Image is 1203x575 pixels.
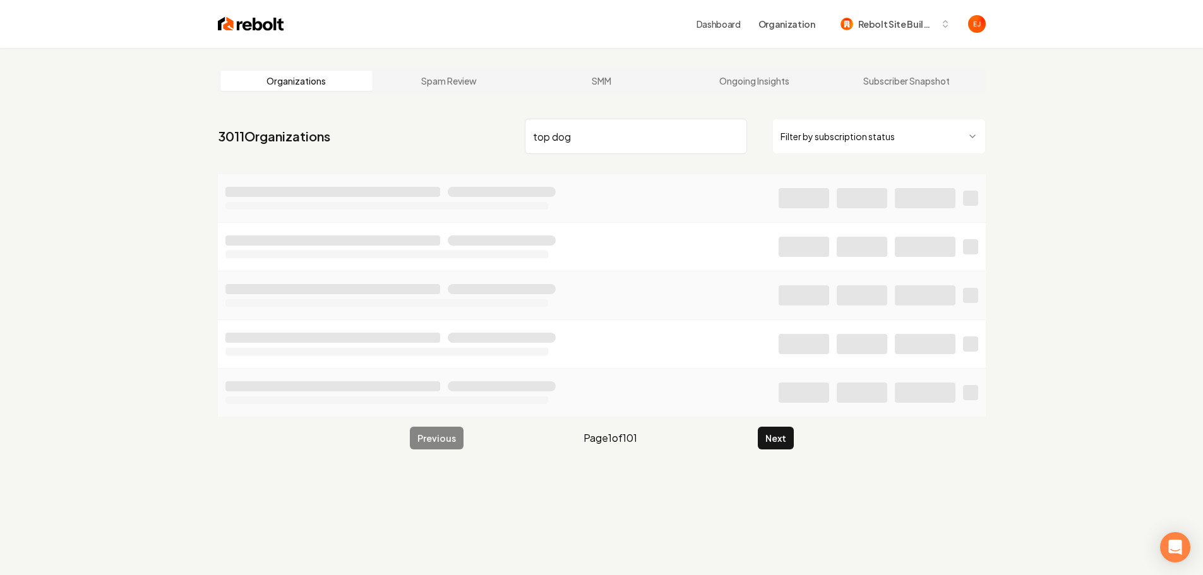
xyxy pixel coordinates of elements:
img: Rebolt Logo [218,15,284,33]
a: Subscriber Snapshot [830,71,983,91]
a: Dashboard [697,18,741,30]
a: SMM [525,71,678,91]
span: Rebolt Site Builder [858,18,935,31]
img: Eduard Joers [968,15,986,33]
a: 3011Organizations [218,127,330,145]
div: Open Intercom Messenger [1160,532,1190,562]
button: Organization [751,13,823,35]
a: Spam Review [373,71,525,91]
a: Organizations [220,71,373,91]
span: Page 1 of 101 [584,430,637,446]
img: Rebolt Site Builder [841,18,853,30]
input: Search by name or ID [525,119,747,154]
button: Next [758,427,794,449]
a: Ongoing Insights [678,71,830,91]
button: Open user button [968,15,986,33]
